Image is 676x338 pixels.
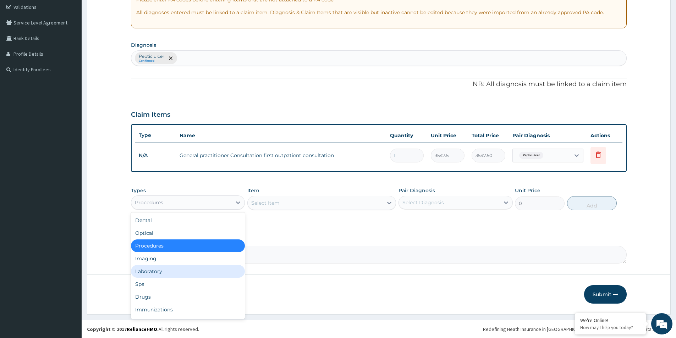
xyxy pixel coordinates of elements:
td: N/A [135,149,176,162]
label: Unit Price [515,187,540,194]
div: Laboratory [131,265,245,278]
label: Item [247,187,259,194]
p: Peptic ulcer [139,54,164,59]
small: Confirmed [139,59,164,63]
p: NB: All diagnosis must be linked to a claim item [131,80,627,89]
strong: Copyright © 2017 . [87,326,159,332]
span: Peptic ulcer [519,152,543,159]
div: Redefining Heath Insurance in [GEOGRAPHIC_DATA] using Telemedicine and Data Science! [483,326,671,333]
div: Spa [131,278,245,290]
img: d_794563401_company_1708531726252_794563401 [13,35,29,53]
div: Chat with us now [37,40,119,49]
label: Types [131,188,146,194]
label: Diagnosis [131,41,156,49]
div: Minimize live chat window [116,4,133,21]
a: RelianceHMO [127,326,157,332]
button: Add [567,196,617,210]
div: Dental [131,214,245,227]
p: How may I help you today? [580,325,641,331]
div: Select Diagnosis [402,199,444,206]
div: Imaging [131,252,245,265]
th: Pair Diagnosis [509,128,587,143]
p: All diagnoses entered must be linked to a claim item. Diagnosis & Claim Items that are visible bu... [136,9,621,16]
span: remove selection option [167,55,174,61]
div: Immunizations [131,303,245,316]
th: Type [135,129,176,142]
label: Comment [131,236,627,242]
div: Drugs [131,290,245,303]
footer: All rights reserved. [82,320,676,338]
div: Others [131,316,245,329]
div: Optical [131,227,245,239]
span: We're online! [41,89,98,161]
th: Total Price [468,128,509,143]
textarea: Type your message and hit 'Enter' [4,194,135,218]
th: Actions [587,128,622,143]
div: Procedures [131,239,245,252]
div: Select Item [251,199,280,206]
th: Quantity [386,128,427,143]
button: Submit [584,285,627,304]
th: Name [176,128,386,143]
td: General practitioner Consultation first outpatient consultation [176,148,386,162]
div: Procedures [135,199,163,206]
div: We're Online! [580,317,641,323]
label: Pair Diagnosis [399,187,435,194]
th: Unit Price [427,128,468,143]
h3: Claim Items [131,111,170,119]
